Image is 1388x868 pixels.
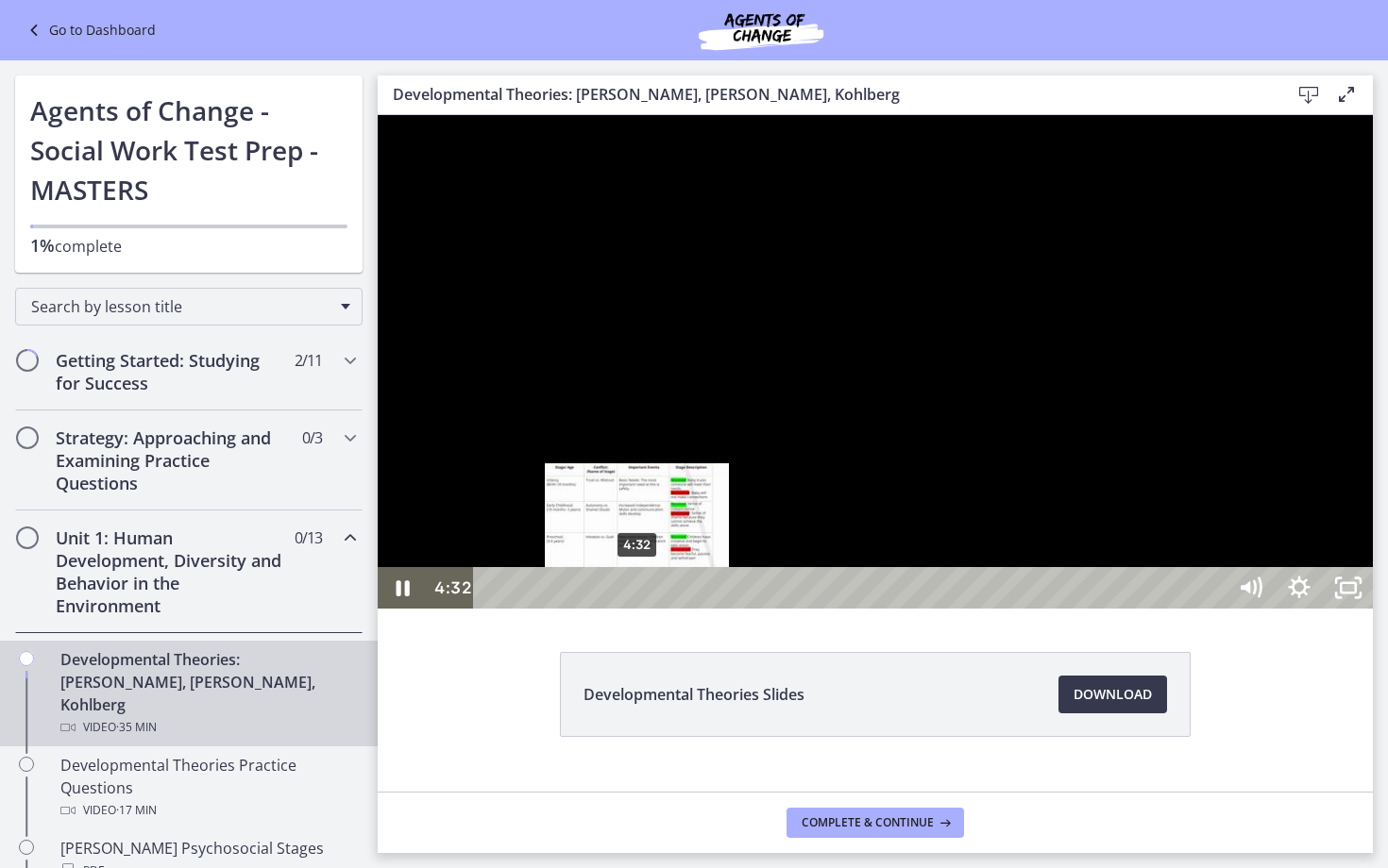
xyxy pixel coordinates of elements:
[302,426,322,449] span: 0 / 3
[60,754,355,822] div: Developmental Theories Practice Questions
[60,799,355,822] div: Video
[56,426,286,494] h2: Strategy: Approaching and Examining Practice Questions
[23,19,156,42] a: Go to Dashboard
[393,83,1260,106] h3: Developmental Theories: [PERSON_NAME], [PERSON_NAME], Kohlberg
[946,452,995,493] button: Unfullscreen
[31,296,331,317] span: Search by lesson title
[802,815,934,830] span: Complete & continue
[584,683,804,706] span: Developmental Theories Slides
[897,452,946,493] button: Show settings menu
[60,648,355,739] div: Developmental Theories: [PERSON_NAME], [PERSON_NAME], Kohlberg
[295,349,322,372] span: 2 / 11
[116,799,157,822] span: · 17 min
[30,91,347,209] h1: Agents of Change - Social Work Test Prep - MASTERS
[60,716,355,739] div: Video
[30,234,347,258] p: complete
[648,8,874,53] img: Agents of Change
[1074,683,1152,706] span: Download
[116,716,157,739] span: · 35 min
[56,349,286,394] h2: Getting Started: Studying for Success
[378,115,1373,609] iframe: To enrich screen reader interactions, please activate Accessibility in Grammarly extension settings
[30,234,55,257] span: 1%
[295,526,322,549] span: 0 / 13
[56,526,286,617] h2: Unit 1: Human Development, Diversity and Behavior in the Environment
[848,452,897,493] button: Mute
[787,808,964,838] button: Complete & continue
[1058,676,1167,713] a: Download
[15,288,363,325] div: Search by lesson title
